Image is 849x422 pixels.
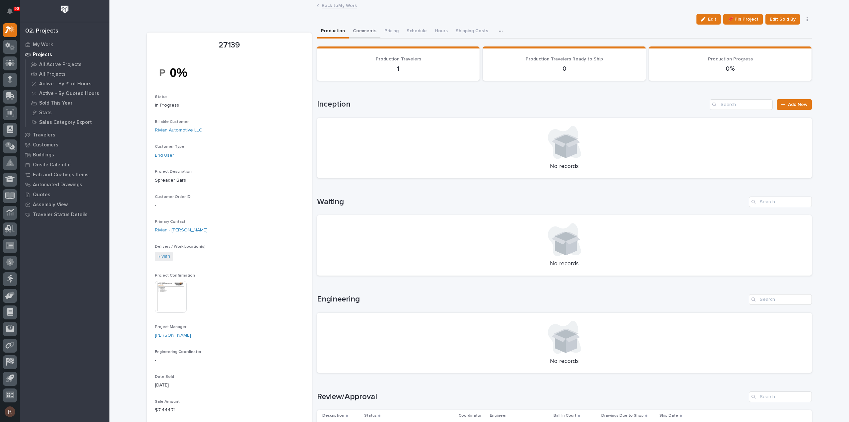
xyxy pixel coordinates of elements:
[39,110,52,116] p: Stats
[317,392,746,402] h1: Review/Approval
[765,14,800,25] button: Edit Sold By
[155,375,174,379] span: Date Sold
[20,49,109,59] a: Projects
[710,99,773,110] input: Search
[696,14,721,25] button: Edit
[155,407,304,414] p: $ 7,444.71
[155,170,192,174] span: Project Description
[770,15,796,23] span: Edit Sold By
[554,412,576,419] p: Ball In Court
[26,108,109,117] a: Stats
[26,98,109,108] a: Sold This Year
[322,412,344,419] p: Description
[39,81,92,87] p: Active - By % of Hours
[749,197,812,207] input: Search
[20,170,109,180] a: Fab and Coatings Items
[33,192,50,198] p: Quotes
[155,245,206,249] span: Delivery / Work Location(s)
[33,42,53,48] p: My Work
[317,100,707,109] h1: Inception
[20,40,109,49] a: My Work
[155,202,304,209] p: -
[325,260,804,268] p: No records
[3,405,17,419] button: users-avatar
[155,274,195,278] span: Project Confirmation
[26,89,109,98] a: Active - By Quoted Hours
[25,28,58,35] div: 02. Projects
[155,95,167,99] span: Status
[155,400,180,404] span: Sale Amount
[788,102,808,107] span: Add New
[155,145,184,149] span: Customer Type
[26,69,109,79] a: All Projects
[708,16,716,22] span: Edit
[158,253,170,260] a: Rivian
[20,130,109,140] a: Travelers
[3,4,17,18] button: Notifications
[155,120,189,124] span: Billable Customer
[452,25,492,39] button: Shipping Costs
[26,60,109,69] a: All Active Projects
[155,177,304,184] p: Spreader Bars
[39,100,73,106] p: Sold This Year
[8,8,17,19] div: Notifications90
[317,197,746,207] h1: Waiting
[26,79,109,88] a: Active - By % of Hours
[33,132,55,138] p: Travelers
[39,62,82,68] p: All Active Projects
[15,6,19,11] p: 90
[491,65,638,73] p: 0
[20,150,109,160] a: Buildings
[20,160,109,170] a: Onsite Calendar
[380,25,403,39] button: Pricing
[33,212,88,218] p: Traveler Status Details
[155,102,304,109] p: In Progress
[431,25,452,39] button: Hours
[33,182,82,188] p: Automated Drawings
[317,295,746,304] h1: Engineering
[20,210,109,219] a: Traveler Status Details
[20,190,109,200] a: Quotes
[526,57,603,61] span: Production Travelers Ready to Ship
[749,391,812,402] input: Search
[155,325,186,329] span: Project Manager
[33,52,52,58] p: Projects
[155,332,191,339] a: [PERSON_NAME]
[59,3,71,16] img: Workspace Logo
[490,412,507,419] p: Engineer
[723,14,763,25] button: 📌 Pin Project
[403,25,431,39] button: Schedule
[749,294,812,305] input: Search
[155,152,174,159] a: End User
[155,227,208,234] a: Rivian - [PERSON_NAME]
[20,140,109,150] a: Customers
[33,142,58,148] p: Customers
[325,358,804,365] p: No records
[459,412,482,419] p: Coordinator
[322,1,357,9] a: Back toMy Work
[325,65,472,73] p: 1
[777,99,812,110] a: Add New
[376,57,421,61] span: Production Travelers
[26,118,109,127] a: Sales Category Export
[33,172,89,178] p: Fab and Coatings Items
[155,127,202,134] a: Rivian Automotive LLC
[155,61,205,84] img: CAyCugWe7ql4sTfSjrZuHvk6ZklEtIsJ1hx4z578Rzs
[659,412,678,419] p: Ship Date
[155,41,304,50] p: 27139
[155,220,185,224] span: Primary Contact
[155,195,191,199] span: Customer Order ID
[657,65,804,73] p: 0%
[33,162,71,168] p: Onsite Calendar
[317,25,349,39] button: Production
[39,71,66,77] p: All Projects
[39,91,99,97] p: Active - By Quoted Hours
[20,180,109,190] a: Automated Drawings
[708,57,753,61] span: Production Progress
[33,202,68,208] p: Assembly View
[364,412,377,419] p: Status
[728,15,758,23] span: 📌 Pin Project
